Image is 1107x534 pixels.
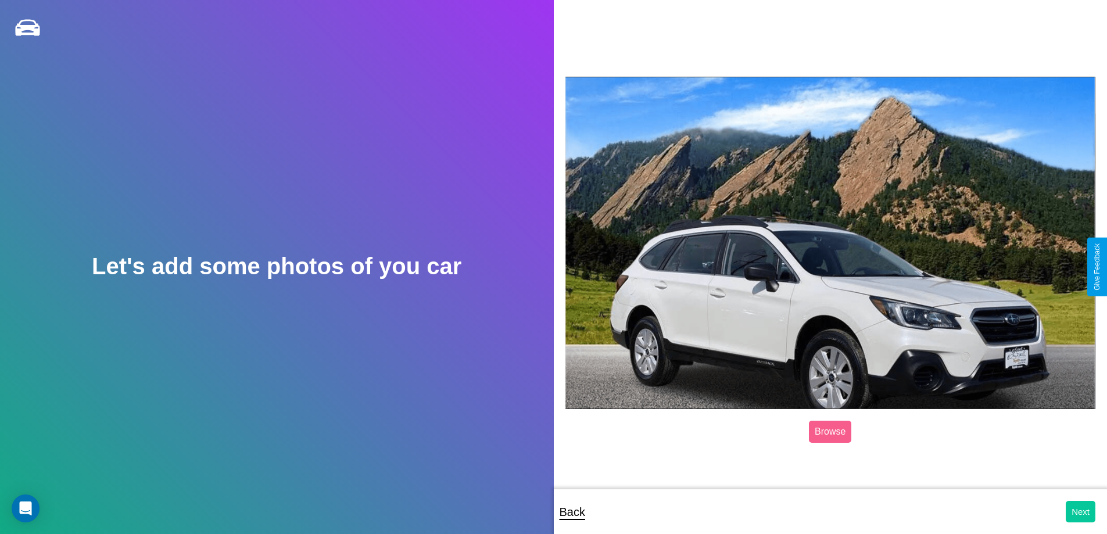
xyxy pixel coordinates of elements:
button: Next [1066,501,1095,522]
img: posted [565,77,1096,409]
div: Open Intercom Messenger [12,494,40,522]
label: Browse [809,421,851,443]
p: Back [560,501,585,522]
h2: Let's add some photos of you car [92,253,461,279]
div: Give Feedback [1093,243,1101,291]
